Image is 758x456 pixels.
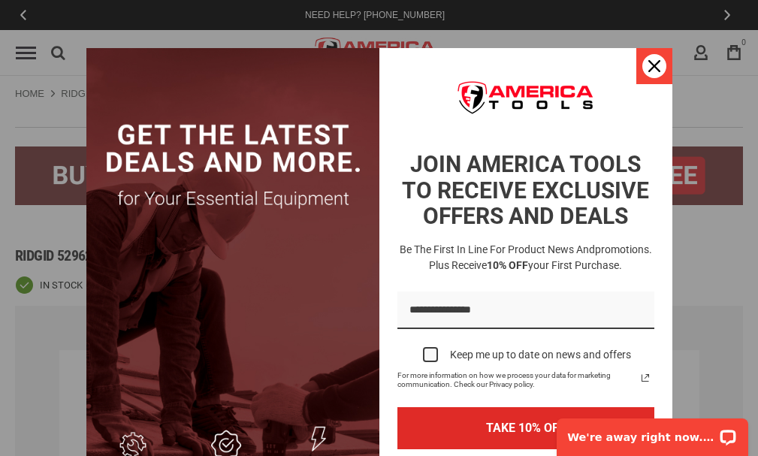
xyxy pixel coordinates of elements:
[397,371,636,389] span: For more information on how we process your data for marketing communication. Check our Privacy p...
[636,369,654,387] svg: link icon
[547,409,758,456] iframe: LiveChat chat widget
[397,291,654,330] input: Email field
[402,151,649,229] strong: JOIN AMERICA TOOLS TO RECEIVE EXCLUSIVE OFFERS AND DEALS
[397,407,654,448] button: TAKE 10% OFF
[394,242,657,273] h3: Be the first in line for product news and
[450,349,631,361] div: Keep me up to date on news and offers
[429,243,652,271] span: promotions. Plus receive your first purchase.
[636,48,672,84] button: Close
[487,259,528,271] strong: 10% OFF
[636,369,654,387] a: Read our Privacy Policy
[648,60,660,72] svg: close icon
